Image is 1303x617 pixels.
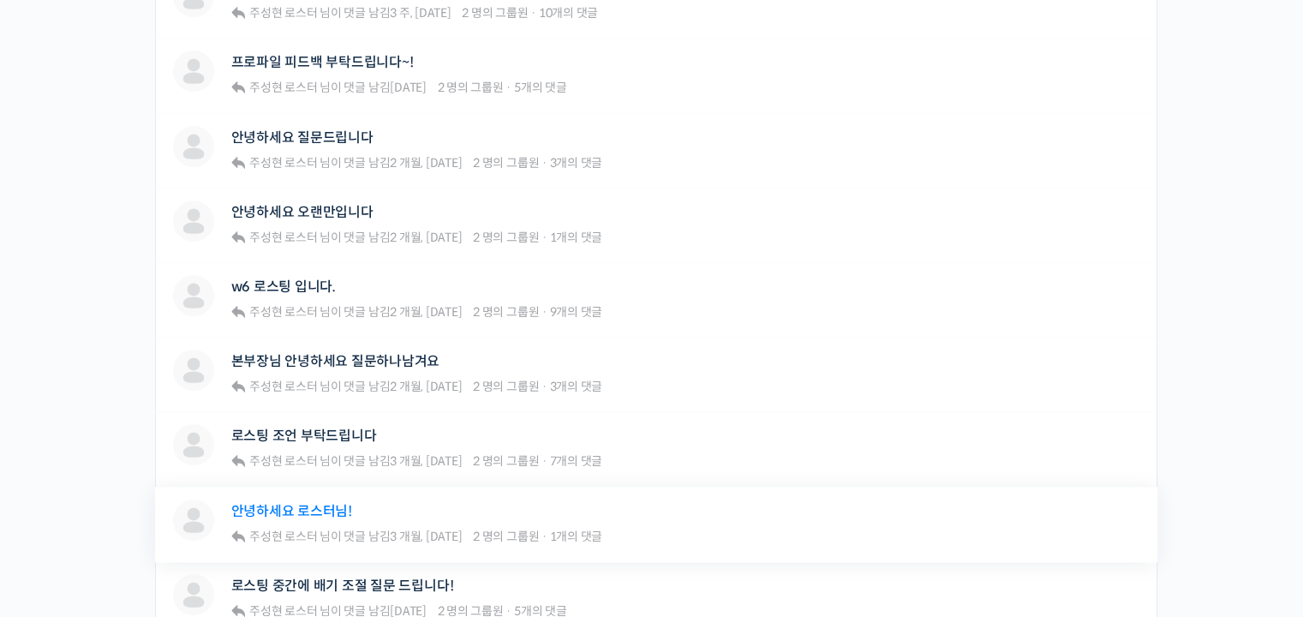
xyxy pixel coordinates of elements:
a: 주성현 로스터 [247,529,317,544]
span: 2 명의 그룹원 [473,230,539,245]
a: 주성현 로스터 [247,155,317,171]
a: 안녕하세요 오랜만입니다 [231,204,374,220]
a: 3 개월, [DATE] [390,529,462,544]
a: 3 개월, [DATE] [390,453,462,469]
span: · [541,304,547,320]
span: 2 명의 그룹원 [462,5,528,21]
a: 안녕하세요 로스터님! [231,503,352,519]
span: 3개의 댓글 [550,155,603,171]
span: 주성현 로스터 [249,155,317,171]
span: 주성현 로스터 [249,379,317,394]
span: 3개의 댓글 [550,379,603,394]
span: 홈 [54,500,64,514]
span: · [541,453,547,469]
span: 님이 댓글 남김 [247,155,462,171]
span: · [541,379,547,394]
a: 홈 [5,475,113,518]
span: · [530,5,536,21]
span: 님이 댓글 남김 [247,379,462,394]
a: 3 주, [DATE] [390,5,451,21]
a: 로스팅 조언 부탁드립니다 [231,428,377,444]
a: [DATE] [390,80,427,95]
span: 님이 댓글 남김 [247,453,462,469]
span: 10개의 댓글 [539,5,598,21]
span: 2 명의 그룹원 [438,80,504,95]
span: · [541,529,547,544]
a: 주성현 로스터 [247,379,317,394]
span: 대화 [157,501,177,515]
span: · [541,155,547,171]
a: 프로파일 피드백 부탁드립니다~! [231,54,414,70]
a: 주성현 로스터 [247,5,317,21]
span: 주성현 로스터 [249,304,317,320]
span: 2 명의 그룹원 [473,379,539,394]
span: 주성현 로스터 [249,5,317,21]
span: 주성현 로스터 [249,230,317,245]
a: 본부장님 안녕하세요 질문하나남겨요 [231,353,440,369]
a: 주성현 로스터 [247,453,317,469]
a: 대화 [113,475,221,518]
span: 1개의 댓글 [550,529,603,544]
span: 2 명의 그룹원 [473,304,539,320]
a: 2 개월, [DATE] [390,230,462,245]
a: 2 개월, [DATE] [390,155,462,171]
span: 5개의 댓글 [514,80,567,95]
span: 9개의 댓글 [550,304,603,320]
span: 님이 댓글 남김 [247,80,427,95]
span: 2 명의 그룹원 [473,453,539,469]
span: 7개의 댓글 [550,453,603,469]
span: · [505,80,511,95]
span: 님이 댓글 남김 [247,230,462,245]
a: 로스팅 중간에 배기 조절 질문 드립니다! [231,578,454,594]
a: w6 로스팅 입니다. [231,279,336,295]
a: 설정 [221,475,329,518]
a: 안녕하세요 질문드립니다 [231,129,374,146]
span: 주성현 로스터 [249,80,317,95]
a: 주성현 로스터 [247,230,317,245]
span: 2 명의 그룹원 [473,529,539,544]
span: 설정 [265,500,285,514]
span: 주성현 로스터 [249,529,317,544]
a: 주성현 로스터 [247,80,317,95]
span: 2 명의 그룹원 [473,155,539,171]
a: 주성현 로스터 [247,304,317,320]
span: · [541,230,547,245]
span: 주성현 로스터 [249,453,317,469]
span: 1개의 댓글 [550,230,603,245]
a: 2 개월, [DATE] [390,379,462,394]
span: 님이 댓글 남김 [247,5,451,21]
a: 2 개월, [DATE] [390,304,462,320]
span: 님이 댓글 남김 [247,529,462,544]
span: 님이 댓글 남김 [247,304,462,320]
